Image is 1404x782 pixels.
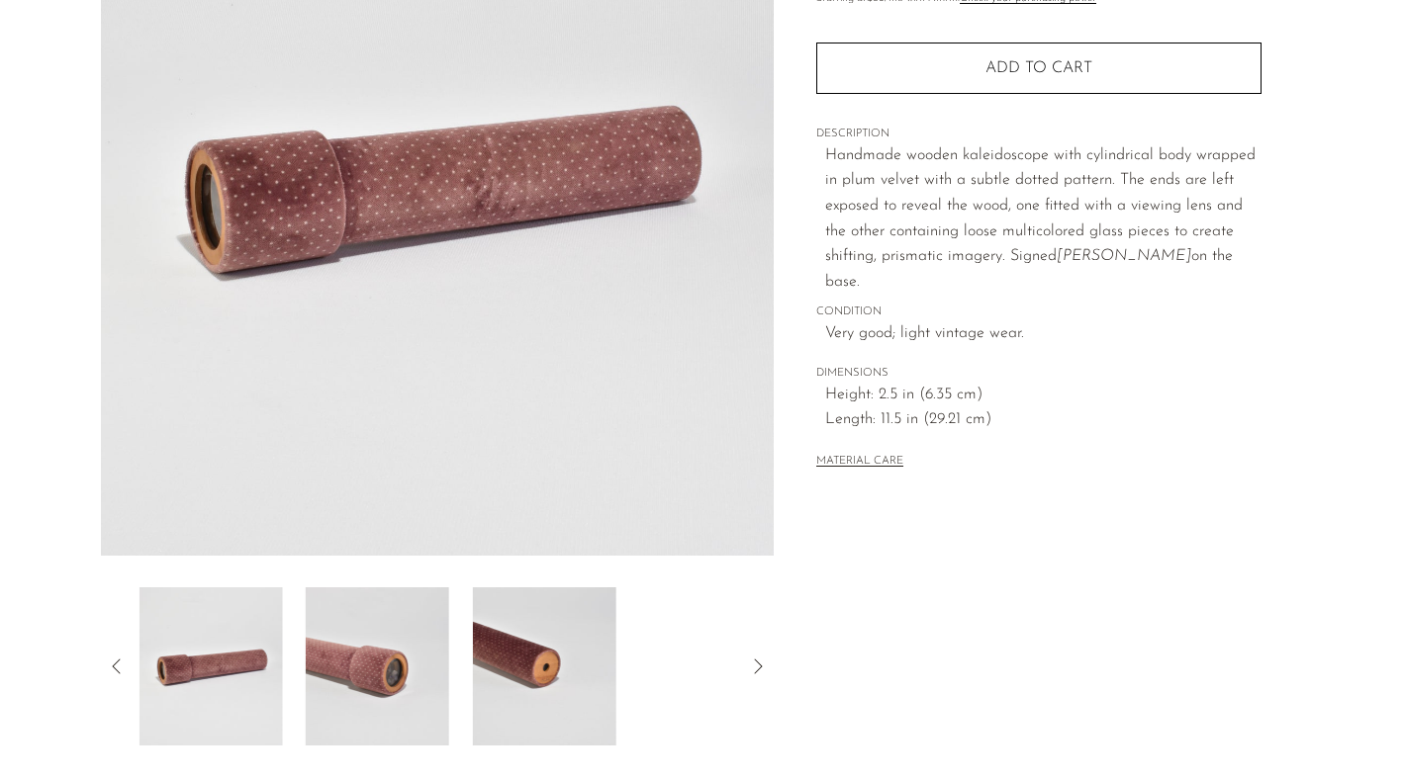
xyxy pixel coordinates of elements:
img: Velvet-Covered Kaleidoscope [473,587,616,745]
span: CONDITION [816,304,1262,321]
span: Length: 11.5 in (29.21 cm) [825,407,1262,433]
em: [PERSON_NAME] [1057,248,1191,264]
span: DIMENSIONS [816,365,1262,383]
button: MATERIAL CARE [816,455,903,470]
span: DESCRIPTION [816,126,1262,143]
p: Handmade wooden kaleidoscope with cylindrical body wrapped in plum velvet with a subtle dotted pa... [825,143,1262,296]
button: Add to cart [816,43,1262,94]
span: Add to cart [985,60,1092,76]
img: Velvet-Covered Kaleidoscope [306,587,449,745]
span: Very good; light vintage wear. [825,321,1262,347]
img: Velvet-Covered Kaleidoscope [139,587,282,745]
span: Height: 2.5 in (6.35 cm) [825,383,1262,408]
